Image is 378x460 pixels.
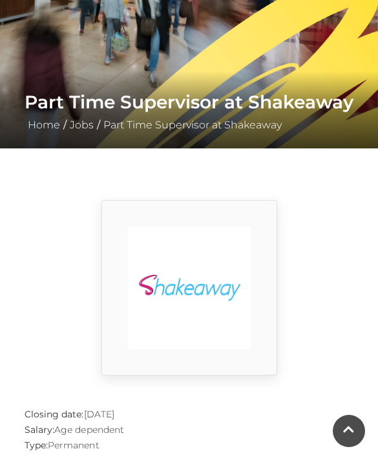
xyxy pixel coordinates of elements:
strong: Salary: [25,424,55,435]
p: [DATE] [25,406,354,422]
a: Jobs [67,119,97,131]
a: Home [25,119,63,131]
a: Part Time Supervisor at Shakeaway [100,119,285,131]
strong: Closing date: [25,408,84,420]
h1: Part Time Supervisor at Shakeaway [25,86,354,117]
div: / / [15,86,364,133]
p: Permanent [25,437,354,453]
p: Age dependent [25,422,354,437]
strong: Type: [25,439,48,451]
img: 9_1554823468_KyQr.png [128,226,251,349]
